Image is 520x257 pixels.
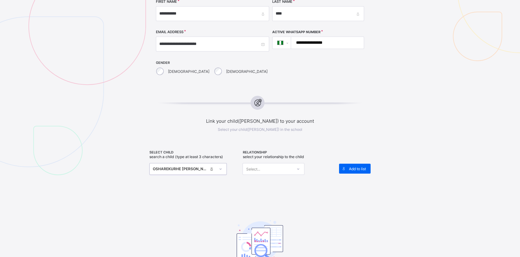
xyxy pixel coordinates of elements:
[156,30,183,34] label: EMAIL ADDRESS
[246,163,260,175] div: Select...
[226,69,268,74] label: [DEMOGRAPHIC_DATA]
[243,154,304,159] span: Select your relationship to the child
[149,150,239,154] span: SELECT CHILD
[243,150,333,154] span: RELATIONSHIP
[130,118,390,124] span: Link your child([PERSON_NAME]) to your account
[272,30,320,34] label: Active WhatsApp Number
[156,61,269,65] span: GENDER
[149,154,223,159] span: Search a child (type at least 3 characters)
[349,166,366,171] span: Add to list
[168,69,209,74] label: [DEMOGRAPHIC_DATA]
[153,166,208,172] div: OSHAREKURHE [PERSON_NAME]
[218,127,302,132] span: Select your child([PERSON_NAME]) in the school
